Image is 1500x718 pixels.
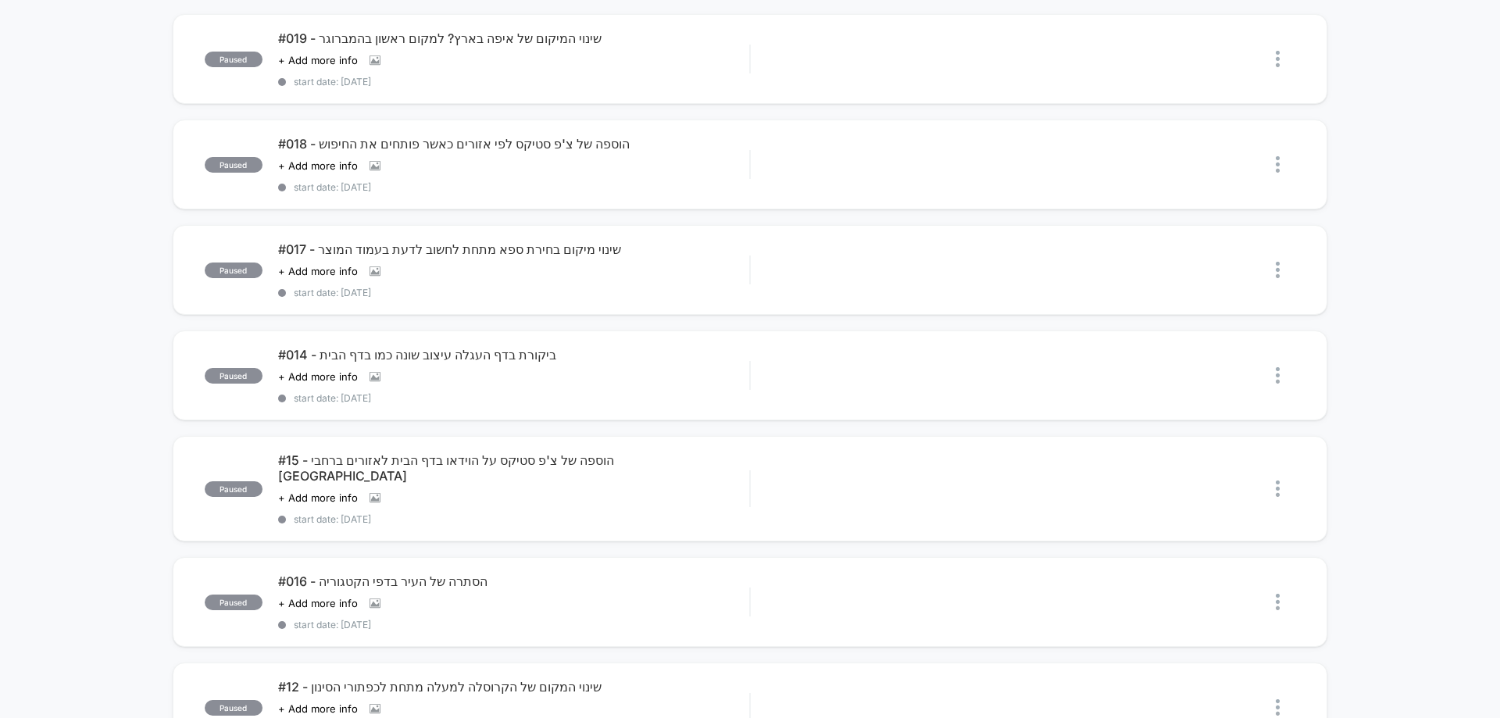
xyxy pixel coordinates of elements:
[205,263,262,278] span: paused
[278,513,749,525] span: start date: [DATE]
[1276,51,1280,67] img: close
[278,597,358,609] span: + Add more info
[278,491,358,504] span: + Add more info
[278,159,358,172] span: + Add more info
[278,679,749,695] span: #12 - שינוי המקום של הקרוסלה למעלה מתחת לכפתורי הסינון
[1276,262,1280,278] img: close
[1276,367,1280,384] img: close
[278,265,358,277] span: + Add more info
[205,52,262,67] span: paused
[278,287,749,298] span: start date: [DATE]
[205,481,262,497] span: paused
[1276,480,1280,497] img: close
[205,368,262,384] span: paused
[278,181,749,193] span: start date: [DATE]
[205,700,262,716] span: paused
[278,392,749,404] span: start date: [DATE]
[278,76,749,88] span: start date: [DATE]
[1276,156,1280,173] img: close
[205,595,262,610] span: paused
[278,54,358,66] span: + Add more info
[278,702,358,715] span: + Add more info
[278,370,358,383] span: + Add more info
[205,157,262,173] span: paused
[278,619,749,630] span: start date: [DATE]
[1276,699,1280,716] img: close
[278,241,749,257] span: #017 - שינוי מיקום בחירת ספא מתחת לחשוב לדעת בעמוד המוצר
[278,136,749,152] span: #018 - הוספה של צ'פ סטיקס לפי אזורים כאשר פותחים את החיפוש
[1276,594,1280,610] img: close
[278,347,749,363] span: #014 - ביקורת בדף העגלה עיצוב שונה כמו בדף הבית
[278,573,749,589] span: #016 - הסתרה של העיר בדפי הקטגוריה
[278,452,749,484] span: #15 - הוספה של צ'פ סטיקס על הוידאו בדף הבית לאזורים ברחבי [GEOGRAPHIC_DATA]
[278,30,749,46] span: #019 - שינוי המיקום של איפה בארץ? למקום ראשון בהמברוגר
